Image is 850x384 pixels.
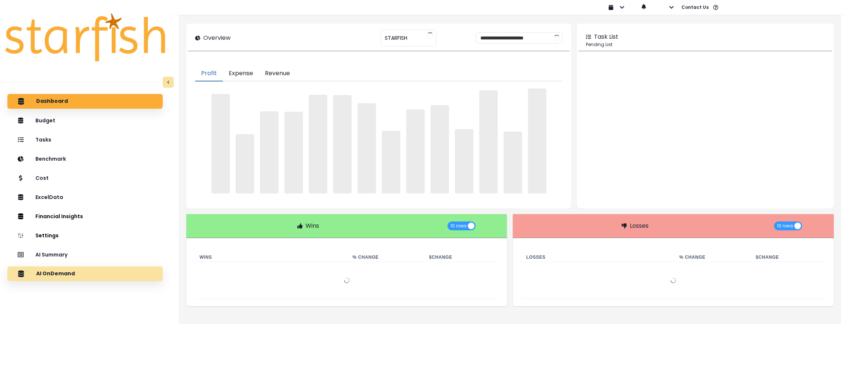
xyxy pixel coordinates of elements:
[673,253,750,262] th: % Change
[586,41,825,48] p: Pending List
[35,252,68,258] p: AI Summary
[7,94,163,109] button: Dashboard
[7,266,163,281] button: AI OnDemand
[305,221,319,230] p: Wins
[194,253,347,262] th: Wins
[479,90,498,193] span: ‌
[259,66,296,81] button: Revenue
[284,112,303,193] span: ‌
[385,30,407,46] span: STARFISH
[36,270,75,277] p: AI OnDemand
[406,109,425,193] span: ‌
[594,32,618,41] p: Task List
[450,221,467,230] span: 10 rows
[520,253,673,262] th: Losses
[203,34,231,42] p: Overview
[195,66,223,81] button: Profit
[35,118,55,124] p: Budget
[431,105,449,193] span: ‌
[333,95,352,194] span: ‌
[357,103,376,193] span: ‌
[35,156,66,162] p: Benchmark
[7,228,163,243] button: Settings
[7,151,163,166] button: Benchmark
[36,98,68,105] p: Dashboard
[7,132,163,147] button: Tasks
[7,209,163,224] button: Financial Insights
[528,88,546,193] span: ‌
[777,221,793,230] span: 10 rows
[35,175,49,181] p: Cost
[504,132,522,193] span: ‌
[347,253,423,262] th: % Change
[211,94,230,194] span: ‌
[7,190,163,205] button: ExcelData
[750,253,826,262] th: $ Change
[260,111,279,193] span: ‌
[236,134,254,194] span: ‌
[309,95,327,193] span: ‌
[35,194,63,200] p: ExcelData
[382,131,400,194] span: ‌
[7,247,163,262] button: AI Summary
[35,137,51,143] p: Tasks
[7,113,163,128] button: Budget
[423,253,500,262] th: $ Change
[7,171,163,185] button: Cost
[223,66,259,81] button: Expense
[455,129,473,193] span: ‌
[630,221,649,230] p: Losses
